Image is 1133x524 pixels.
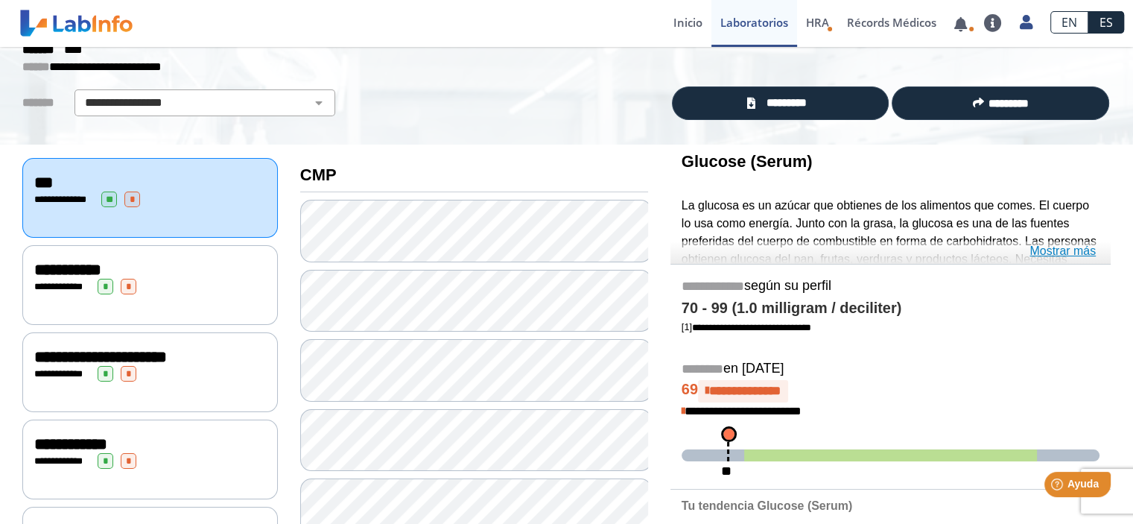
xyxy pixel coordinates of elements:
b: Glucose (Serum) [682,152,813,171]
b: CMP [300,165,337,184]
span: HRA [806,15,829,30]
a: [1] [682,321,811,332]
p: La glucosa es un azúcar que obtienes de los alimentos que comes. El cuerpo lo usa como energía. J... [682,197,1099,321]
h5: en [DATE] [682,361,1099,378]
h5: según su perfil [682,278,1099,295]
a: EN [1050,11,1088,34]
h4: 70 - 99 (1.0 milligram / deciliter) [682,300,1099,318]
a: ES [1088,11,1124,34]
b: Tu tendencia Glucose (Serum) [682,499,852,512]
a: Mostrar más [1029,242,1096,260]
h4: 69 [682,380,1099,403]
iframe: Help widget launcher [1000,466,1117,508]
